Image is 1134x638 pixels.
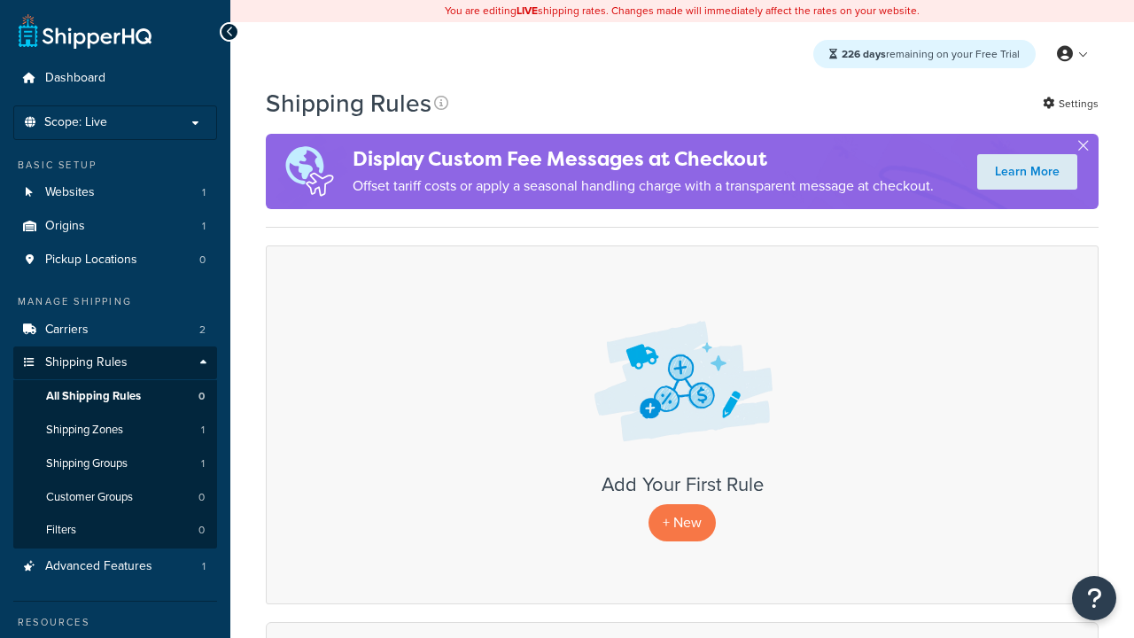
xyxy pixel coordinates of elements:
a: Shipping Rules [13,346,217,379]
h3: Add Your First Rule [284,474,1080,495]
div: Basic Setup [13,158,217,173]
span: 0 [198,389,205,404]
span: Shipping Zones [46,423,123,438]
a: Origins 1 [13,210,217,243]
span: 1 [202,559,206,574]
a: Learn More [977,154,1077,190]
span: Filters [46,523,76,538]
span: Carriers [45,323,89,338]
span: 1 [202,185,206,200]
span: 1 [202,219,206,234]
a: Dashboard [13,62,217,95]
p: + New [649,504,716,541]
span: Customer Groups [46,490,133,505]
a: Carriers 2 [13,314,217,346]
span: 1 [201,423,205,438]
span: Shipping Rules [45,355,128,370]
span: 2 [199,323,206,338]
a: Filters 0 [13,514,217,547]
strong: 226 days [842,46,886,62]
button: Open Resource Center [1072,576,1116,620]
h4: Display Custom Fee Messages at Checkout [353,144,934,174]
span: All Shipping Rules [46,389,141,404]
img: duties-banner-06bc72dcb5fe05cb3f9472aba00be2ae8eb53ab6f0d8bb03d382ba314ac3c341.png [266,134,353,209]
div: Manage Shipping [13,294,217,309]
li: Websites [13,176,217,209]
li: Shipping Zones [13,414,217,447]
a: All Shipping Rules 0 [13,380,217,413]
span: 0 [198,490,205,505]
a: Advanced Features 1 [13,550,217,583]
li: Origins [13,210,217,243]
span: 1 [201,456,205,471]
span: Shipping Groups [46,456,128,471]
span: 0 [198,523,205,538]
span: 0 [199,253,206,268]
span: Scope: Live [44,115,107,130]
a: Pickup Locations 0 [13,244,217,276]
a: Websites 1 [13,176,217,209]
a: Settings [1043,91,1099,116]
a: Customer Groups 0 [13,481,217,514]
h1: Shipping Rules [266,86,431,121]
li: All Shipping Rules [13,380,217,413]
a: ShipperHQ Home [19,13,151,49]
li: Carriers [13,314,217,346]
a: Shipping Zones 1 [13,414,217,447]
span: Dashboard [45,71,105,86]
span: Pickup Locations [45,253,137,268]
span: Websites [45,185,95,200]
div: Resources [13,615,217,630]
li: Pickup Locations [13,244,217,276]
li: Shipping Groups [13,447,217,480]
p: Offset tariff costs or apply a seasonal handling charge with a transparent message at checkout. [353,174,934,198]
span: Advanced Features [45,559,152,574]
a: Shipping Groups 1 [13,447,217,480]
span: Origins [45,219,85,234]
li: Customer Groups [13,481,217,514]
li: Filters [13,514,217,547]
div: remaining on your Free Trial [813,40,1036,68]
b: LIVE [517,3,538,19]
li: Advanced Features [13,550,217,583]
li: Shipping Rules [13,346,217,549]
